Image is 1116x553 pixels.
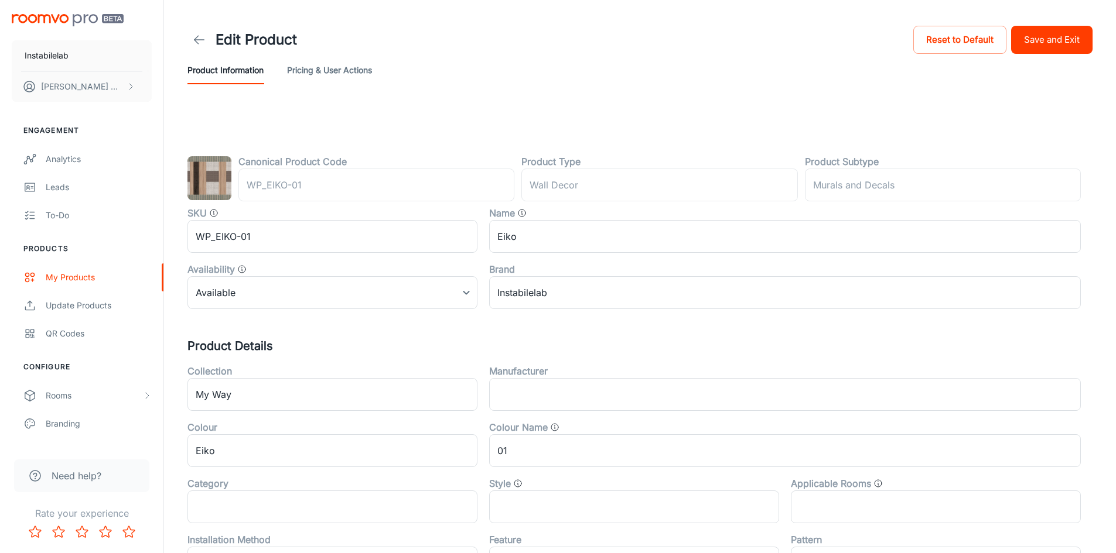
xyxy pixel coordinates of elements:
[23,520,47,544] button: Rate 1 star
[805,154,879,169] label: Product Subtype
[489,533,521,547] label: Feature
[187,276,477,309] div: Available
[94,520,117,544] button: Rate 4 star
[25,49,69,62] p: Instabilelab
[873,479,883,488] svg: The type of rooms this product can be applied to
[791,476,871,490] label: Applicable Rooms
[489,476,511,490] label: Style
[52,469,101,483] span: Need help?
[46,271,152,284] div: My Products
[287,56,372,84] button: Pricing & User Actions
[187,262,235,276] label: Availability
[209,208,219,218] svg: SKU for the product
[187,533,271,547] label: Installation Method
[9,506,154,520] p: Rate your experience
[46,445,152,458] div: Texts
[913,26,1006,54] button: Reset to Default
[12,14,124,26] img: Roomvo PRO Beta
[489,420,548,434] label: Colour Name
[489,206,515,220] label: Name
[513,479,523,488] svg: Product style, such as "Traditional" or "Minimalist"
[187,420,217,434] label: Colour
[46,209,152,222] div: To-do
[237,265,247,274] svg: Value that determines whether the product is available, discontinued, or out of stock
[46,299,152,312] div: Update Products
[70,520,94,544] button: Rate 3 star
[187,206,207,220] label: SKU
[489,364,548,378] label: Manufacturer
[187,56,264,84] button: Product Information
[41,80,124,93] p: [PERSON_NAME] Menin
[12,40,152,71] button: Instabilelab
[238,154,347,169] label: Canonical Product Code
[46,417,152,430] div: Branding
[517,208,527,218] svg: Product name
[46,389,142,402] div: Rooms
[12,71,152,102] button: [PERSON_NAME] Menin
[216,29,297,50] h1: Edit Product
[550,423,559,432] svg: General colour categories. i.e Cloud, Eclipse, Gallery Opening
[117,520,141,544] button: Rate 5 star
[489,262,515,276] label: Brand
[187,476,228,490] label: Category
[47,520,70,544] button: Rate 2 star
[791,533,822,547] label: Pattern
[187,364,232,378] label: Collection
[46,327,152,340] div: QR Codes
[521,154,581,169] label: Product Type
[46,181,152,194] div: Leads
[187,337,1093,355] h5: Product Details
[187,156,231,200] img: Eiko
[1011,26,1093,54] button: Save and Exit
[46,153,152,166] div: Analytics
